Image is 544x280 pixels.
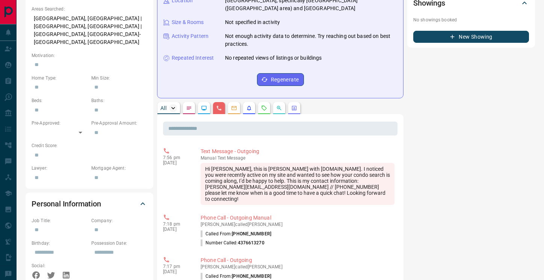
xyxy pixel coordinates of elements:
div: Hi [PERSON_NAME], this is [PERSON_NAME] with [DOMAIN_NAME]. I noticed you were recently active on... [201,163,394,205]
svg: Emails [231,105,237,111]
p: [DATE] [163,227,189,232]
span: 4376613270 [238,240,264,245]
p: Motivation: [32,52,147,59]
p: [GEOGRAPHIC_DATA], [GEOGRAPHIC_DATA] | [GEOGRAPHIC_DATA], [GEOGRAPHIC_DATA] | [GEOGRAPHIC_DATA], ... [32,12,147,48]
p: [PERSON_NAME] called [PERSON_NAME] [201,264,394,269]
p: Areas Searched: [32,6,147,12]
p: No showings booked [413,17,529,23]
p: 7:17 pm [163,264,189,269]
p: 7:18 pm [163,221,189,227]
p: Social: [32,262,88,269]
svg: Calls [216,105,222,111]
p: Baths: [91,97,147,104]
h2: Personal Information [32,198,101,210]
p: 7:56 pm [163,155,189,160]
p: Birthday: [32,240,88,247]
p: Called From: [201,273,271,280]
p: Home Type: [32,75,88,81]
p: [DATE] [163,269,189,274]
p: Activity Pattern [172,32,209,40]
p: All [160,105,166,111]
p: Beds: [32,97,88,104]
svg: Requests [261,105,267,111]
p: Job Title: [32,217,88,224]
p: Possession Date: [91,240,147,247]
p: Text Message [201,155,394,161]
p: [DATE] [163,160,189,166]
p: Company: [91,217,147,224]
p: Called From: [201,230,271,237]
p: Min Size: [91,75,147,81]
p: Repeated Interest [172,54,214,62]
svg: Opportunities [276,105,282,111]
p: Size & Rooms [172,18,204,26]
div: Personal Information [32,195,147,213]
p: Pre-Approved: [32,120,88,126]
button: Regenerate [257,73,304,86]
svg: Listing Alerts [246,105,252,111]
p: Not specified in activity [225,18,280,26]
p: Credit Score: [32,142,147,149]
span: manual [201,155,216,161]
span: [PHONE_NUMBER] [232,274,271,279]
p: Text Message - Outgoing [201,148,394,155]
p: Phone Call - Outgoing Manual [201,214,394,222]
p: Not enough activity data to determine. Try reaching out based on best practices. [225,32,397,48]
p: Mortgage Agent: [91,165,147,172]
svg: Notes [186,105,192,111]
p: Phone Call - Outgoing [201,256,394,264]
svg: Agent Actions [291,105,297,111]
button: New Showing [413,31,529,43]
span: [PHONE_NUMBER] [232,231,271,236]
svg: Lead Browsing Activity [201,105,207,111]
p: Lawyer: [32,165,88,172]
p: Pre-Approval Amount: [91,120,147,126]
p: Number Called: [201,239,264,246]
p: No repeated views of listings or buildings [225,54,322,62]
p: [PERSON_NAME] called [PERSON_NAME] [201,222,394,227]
